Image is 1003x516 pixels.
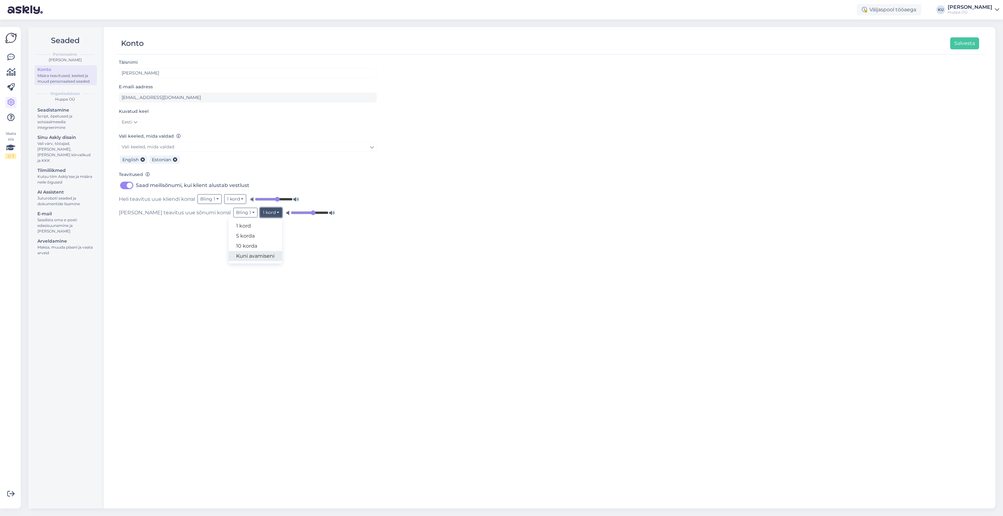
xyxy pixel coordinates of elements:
div: Huppa OÜ [948,10,992,15]
button: Salvesta [950,37,979,49]
div: Vaata siia [5,131,16,159]
div: [PERSON_NAME] [33,57,97,63]
a: [PERSON_NAME]Huppa OÜ [948,5,999,15]
div: Script, õpetused ja sotsiaalmeedia integreerimine [37,113,94,130]
div: AI Assistent [37,189,94,195]
a: ArveldamineMaksa, muuda plaani ja vaata arveid [35,237,97,257]
input: Sisesta e-maili aadress [119,93,377,102]
div: Tiimiliikmed [37,167,94,174]
b: Organisatsioon [50,91,80,96]
div: Väljaspool tööaega [857,4,921,15]
div: [PERSON_NAME] [948,5,992,10]
button: 1 kord [260,208,282,217]
span: Eesti [122,119,132,126]
div: Konto [121,37,144,49]
span: Vali keeled, mida valdad [122,144,174,150]
button: Bling 1 [197,194,222,204]
span: English [122,157,139,162]
a: 10 korda [229,241,282,251]
button: 1 kord [224,194,247,204]
div: E-mail [37,211,94,217]
label: Teavitused [119,171,150,178]
div: 2 / 3 [5,153,16,159]
input: Sisesta nimi [119,68,377,78]
a: 1 kord [229,221,282,231]
div: Vali värv, tööajad, [PERSON_NAME], [PERSON_NAME] kiirvalikud ja KKK [37,141,94,163]
label: Täisnimi [119,59,138,66]
div: Huppa OÜ [33,96,97,102]
div: Sinu Askly disain [37,134,94,141]
label: Kuvatud keel [119,108,149,115]
div: Juturoboti seaded ja dokumentide lisamine [37,195,94,207]
div: Määra teavitused, keeled ja muud personaalsed seaded [37,73,94,84]
a: 5 korda [229,231,282,241]
a: Vali keeled, mida valdad [119,142,377,152]
label: E-maili aadress [119,84,153,90]
a: SeadistamineScript, õpetused ja sotsiaalmeedia integreerimine [35,106,97,131]
div: [PERSON_NAME] teavitus uue sõnumi korral [119,208,377,217]
a: Eesti [119,117,140,127]
div: Seadistamine [37,107,94,113]
div: KU [936,5,945,14]
button: Bling 1 [233,208,258,217]
a: KontoMäära teavitused, keeled ja muud personaalsed seaded [35,65,97,85]
b: Personaalne [53,52,77,57]
div: Konto [37,66,94,73]
label: Saad meilisõnumi, kui klient alustab vestlust [136,180,249,190]
div: Heli teavitus uue kliendi korral [119,194,377,204]
h2: Seaded [33,35,97,47]
div: Maksa, muuda plaani ja vaata arveid [37,244,94,256]
div: Seadista oma e-posti edasisuunamine ja [PERSON_NAME] [37,217,94,234]
div: Kutsu tiim Askly'sse ja määra neile õigused [37,174,94,185]
label: Vali keeled, mida valdad [119,133,181,140]
img: Askly Logo [5,32,17,44]
a: Kuni avamiseni [229,251,282,261]
span: Estonian [152,157,171,162]
a: Sinu Askly disainVali värv, tööajad, [PERSON_NAME], [PERSON_NAME] kiirvalikud ja KKK [35,133,97,164]
a: AI AssistentJuturoboti seaded ja dokumentide lisamine [35,188,97,208]
div: Arveldamine [37,238,94,244]
a: TiimiliikmedKutsu tiim Askly'sse ja määra neile õigused [35,166,97,186]
a: E-mailSeadista oma e-posti edasisuunamine ja [PERSON_NAME] [35,210,97,235]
